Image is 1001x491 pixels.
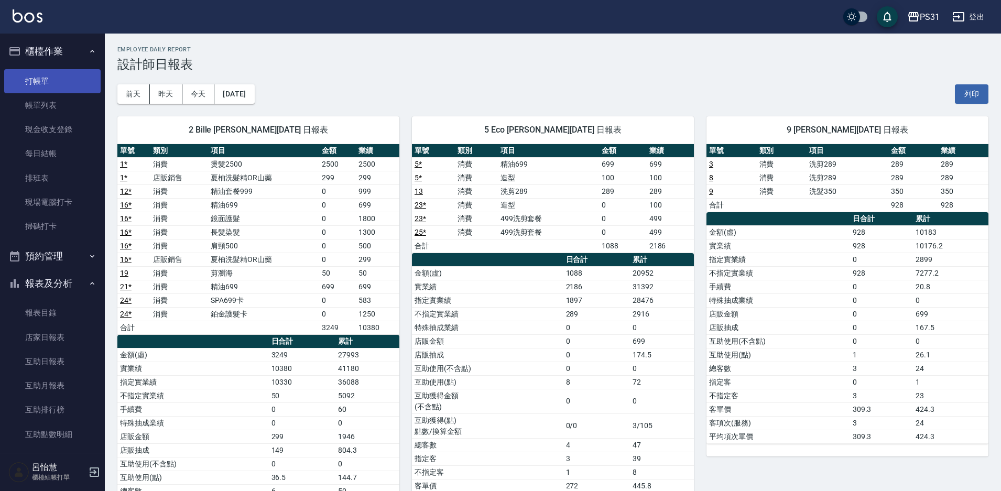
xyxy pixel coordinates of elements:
button: 列印 [955,84,988,104]
td: 7277.2 [913,266,988,280]
td: 指定實業績 [412,293,563,307]
img: Person [8,462,29,483]
td: 10183 [913,225,988,239]
td: 1 [913,375,988,389]
button: 今天 [182,84,215,104]
td: 39 [630,452,694,465]
th: 金額 [888,144,939,158]
td: 客項次(服務) [706,416,850,430]
td: 0 [563,321,630,334]
div: PS31 [920,10,940,24]
td: 店販抽成 [706,321,850,334]
td: 2899 [913,253,988,266]
td: 499洗剪套餐 [498,212,600,225]
td: 350 [888,184,939,198]
th: 類別 [757,144,807,158]
td: 928 [888,198,939,212]
td: 0 [269,402,335,416]
td: 鏡面護髮 [208,212,319,225]
td: 350 [938,184,988,198]
a: 互助排行榜 [4,398,101,422]
a: 互助點數明細 [4,422,101,446]
td: 燙髮2500 [208,157,319,171]
a: 互助日報表 [4,350,101,374]
td: 149 [269,443,335,457]
span: 2 Bille [PERSON_NAME][DATE] 日報表 [130,125,387,135]
th: 金額 [319,144,356,158]
button: 登出 [948,7,988,27]
td: 583 [356,293,399,307]
td: 26.1 [913,348,988,362]
th: 項目 [208,144,319,158]
td: 0 [850,321,913,334]
td: 0 [269,416,335,430]
td: 0 [850,253,913,266]
td: 洗剪289 [807,171,888,184]
button: 報表及分析 [4,270,101,297]
td: 24 [913,416,988,430]
td: 60 [335,402,399,416]
td: 0 [319,198,356,212]
a: 打帳單 [4,69,101,93]
td: 31392 [630,280,694,293]
td: 3 [563,452,630,465]
td: 實業績 [706,239,850,253]
td: 指定客 [412,452,563,465]
td: 0 [850,307,913,321]
td: 50 [269,389,335,402]
td: 總客數 [706,362,850,375]
td: 0 [599,212,646,225]
td: 夏柚洗髮精OR山藥 [208,253,319,266]
td: SPA699卡 [208,293,319,307]
a: 8 [709,173,713,182]
td: 精油套餐999 [208,184,319,198]
td: 實業績 [412,280,563,293]
td: 2500 [319,157,356,171]
td: 0 [599,225,646,239]
td: 消費 [757,157,807,171]
td: 消費 [150,225,208,239]
td: 消費 [150,280,208,293]
td: 699 [319,280,356,293]
td: 消費 [150,157,208,171]
td: 144.7 [335,471,399,484]
td: 0 [850,334,913,348]
td: 消費 [455,157,498,171]
td: 424.3 [913,430,988,443]
td: 0 [335,416,399,430]
th: 單號 [117,144,150,158]
td: 造型 [498,198,600,212]
td: 20952 [630,266,694,280]
button: 櫃檯作業 [4,38,101,65]
th: 業績 [647,144,694,158]
th: 日合計 [850,212,913,226]
td: 精油699 [208,198,319,212]
button: PS31 [903,6,944,28]
td: 500 [356,239,399,253]
th: 業績 [938,144,988,158]
td: 309.3 [850,402,913,416]
td: 消費 [150,212,208,225]
td: 消費 [150,307,208,321]
td: 424.3 [913,402,988,416]
td: 309.3 [850,430,913,443]
td: 手續費 [117,402,269,416]
td: 2916 [630,307,694,321]
a: 掃碼打卡 [4,214,101,238]
td: 不指定實業績 [706,266,850,280]
td: 0 [319,307,356,321]
td: 店販銷售 [150,253,208,266]
td: 999 [356,184,399,198]
th: 類別 [150,144,208,158]
h5: 呂怡慧 [32,462,85,473]
td: 0 [630,389,694,413]
th: 類別 [455,144,498,158]
td: 167.5 [913,321,988,334]
td: 0 [913,293,988,307]
th: 單號 [706,144,757,158]
td: 1800 [356,212,399,225]
td: 47 [630,438,694,452]
td: 消費 [455,225,498,239]
a: 9 [709,187,713,195]
span: 9 [PERSON_NAME][DATE] 日報表 [719,125,976,135]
